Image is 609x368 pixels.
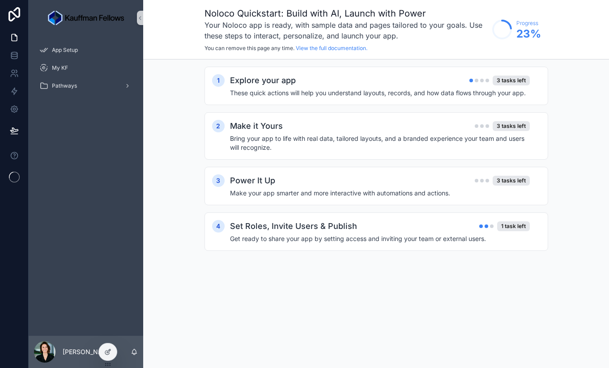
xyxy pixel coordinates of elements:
[63,347,114,356] p: [PERSON_NAME]
[52,82,77,89] span: Pathways
[52,47,78,54] span: App Setup
[34,42,138,58] a: App Setup
[29,36,143,106] div: scrollable content
[34,78,138,94] a: Pathways
[516,20,541,27] span: Progress
[204,45,294,51] span: You can remove this page any time.
[52,64,68,72] span: My KF
[296,45,367,51] a: View the full documentation.
[516,27,541,41] span: 23 %
[34,60,138,76] a: My KF
[204,7,488,20] h1: Noloco Quickstart: Build with AI, Launch with Power
[204,20,488,41] h3: Your Noloco app is ready, with sample data and pages tailored to your goals. Use these steps to i...
[48,11,124,25] img: App logo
